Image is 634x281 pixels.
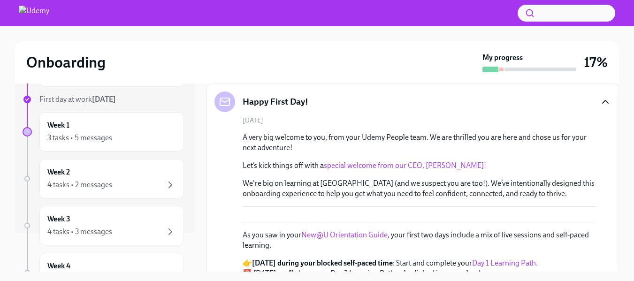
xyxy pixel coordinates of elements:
p: As you saw in your , your first two days include a mix of live sessions and self-paced learning. [243,230,596,251]
strong: [DATE] during your blocked self-paced time [252,258,393,267]
strong: My progress [482,53,523,63]
h6: Week 4 [47,261,70,271]
a: Week 13 tasks • 5 messages [23,112,184,152]
a: special welcome from our CEO, [PERSON_NAME]! [324,161,486,170]
div: 4 tasks • 3 messages [47,227,112,237]
a: Day 1 Learning Path. [472,258,538,267]
h3: 17% [584,54,608,71]
p: Let’s kick things off with a [243,160,596,171]
strong: [DATE] [92,95,116,104]
p: 👉 : Start and complete your 📅 [DATE], we’ll share your Day 2 Learning Path—also linked in your ca... [243,258,596,279]
p: A very big welcome to you, from your Udemy People team. We are thrilled you are here and chose us... [243,132,596,153]
h6: Week 2 [47,167,70,177]
img: Udemy [19,6,49,21]
a: First day at work[DATE] [23,94,184,105]
a: New@U Orientation Guide [301,230,388,239]
h6: Week 1 [47,120,69,130]
span: [DATE] [243,116,263,125]
h6: Week 3 [47,214,70,224]
span: First day at work [39,95,116,104]
a: Week 24 tasks • 2 messages [23,159,184,198]
h2: Onboarding [26,53,106,72]
div: 4 tasks • 2 messages [47,180,112,190]
p: We're big on learning at [GEOGRAPHIC_DATA] (and we suspect you are too!). We’ve intentionally des... [243,178,596,199]
div: 3 tasks • 5 messages [47,133,112,143]
h5: Happy First Day! [243,96,308,108]
a: Week 34 tasks • 3 messages [23,206,184,245]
